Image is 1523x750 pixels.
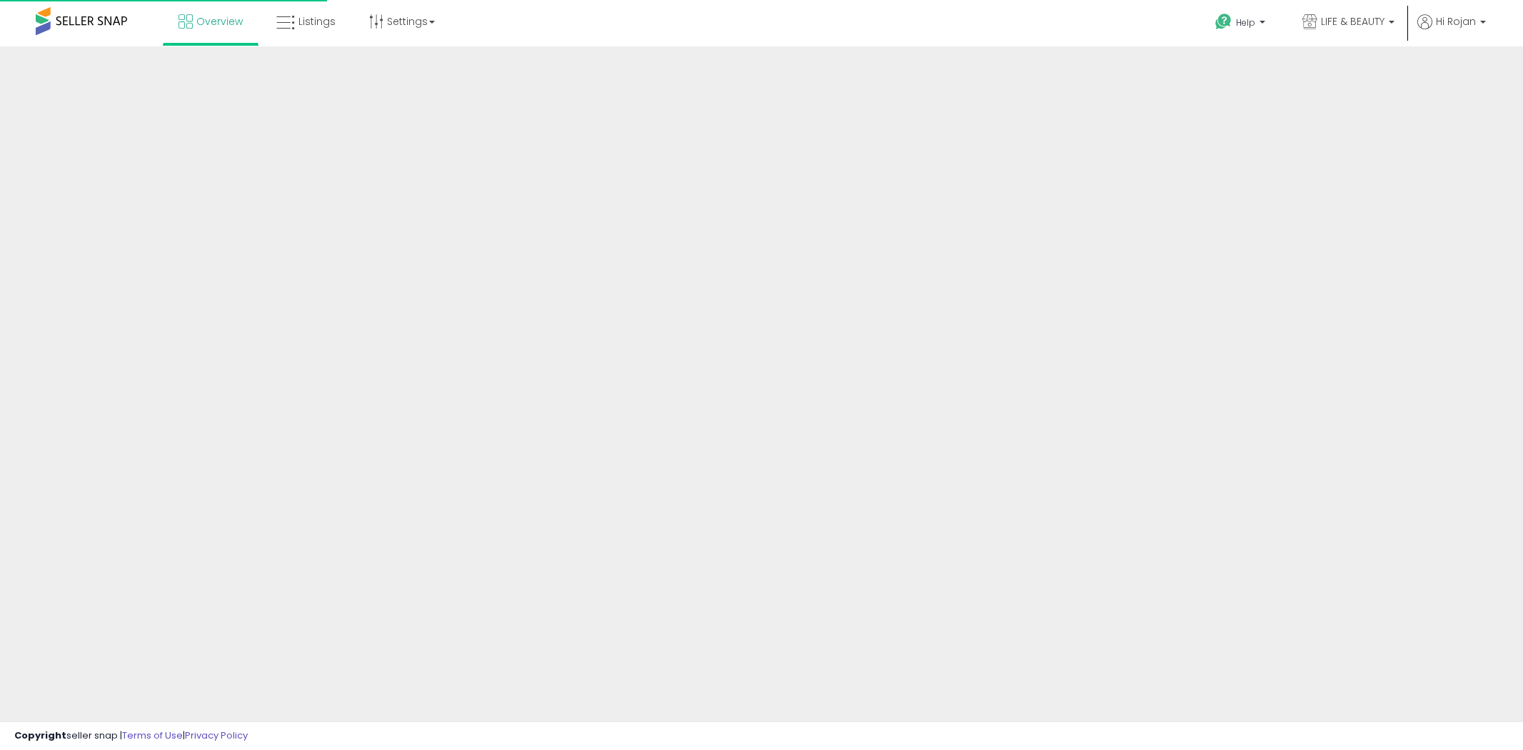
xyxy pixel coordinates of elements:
[1236,16,1255,29] span: Help
[1204,2,1280,46] a: Help
[1417,14,1486,46] a: Hi Rojan
[1321,14,1384,29] span: LIFE & BEAUTY
[298,14,336,29] span: Listings
[1436,14,1476,29] span: Hi Rojan
[1215,13,1232,31] i: Get Help
[196,14,243,29] span: Overview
